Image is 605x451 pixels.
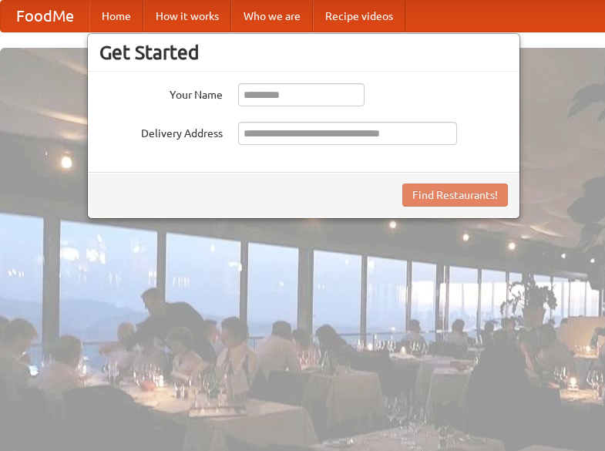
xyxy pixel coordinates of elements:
[402,183,508,207] button: Find Restaurants!
[231,1,313,32] a: Who we are
[1,1,89,32] a: FoodMe
[313,1,405,32] a: Recipe videos
[99,83,223,103] label: Your Name
[99,41,508,64] h3: Get Started
[143,1,231,32] a: How it works
[89,1,143,32] a: Home
[99,122,223,141] label: Delivery Address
